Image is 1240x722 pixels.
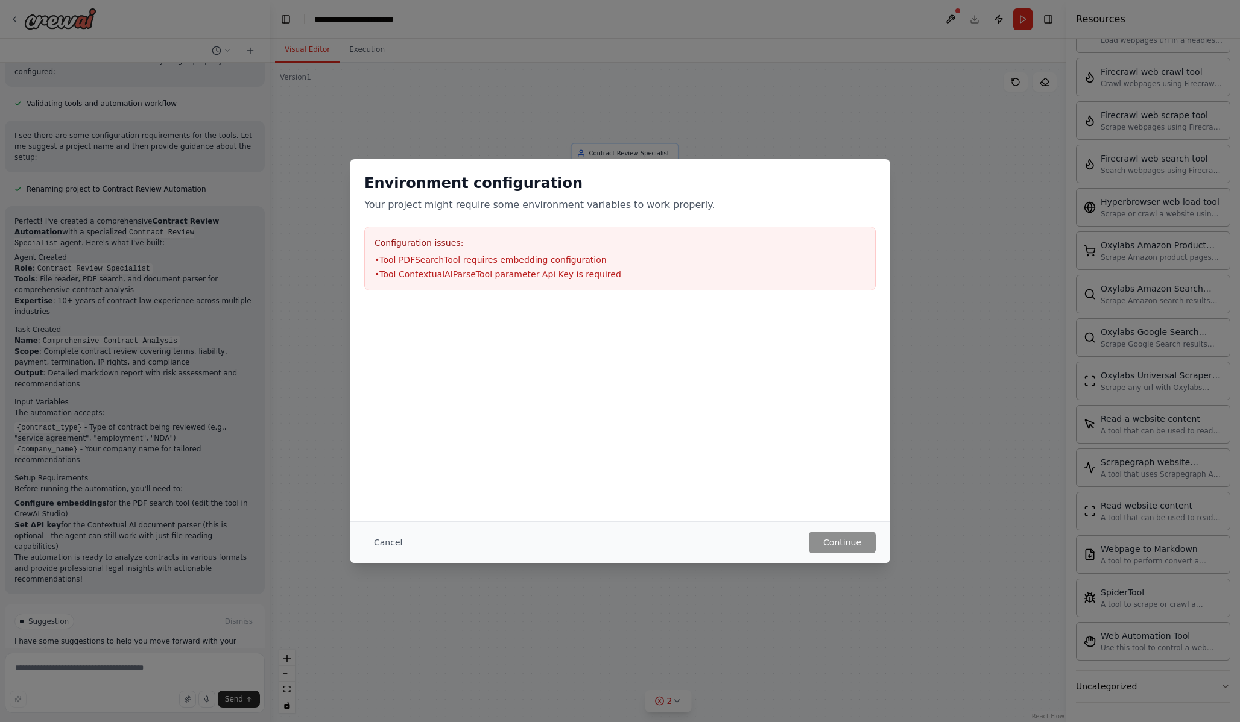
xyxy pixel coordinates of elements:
[364,174,876,193] h2: Environment configuration
[364,198,876,212] p: Your project might require some environment variables to work properly.
[375,237,865,249] h3: Configuration issues:
[364,532,412,553] button: Cancel
[809,532,876,553] button: Continue
[375,254,865,266] li: • Tool PDFSearchTool requires embedding configuration
[375,268,865,280] li: • Tool ContextualAIParseTool parameter Api Key is required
